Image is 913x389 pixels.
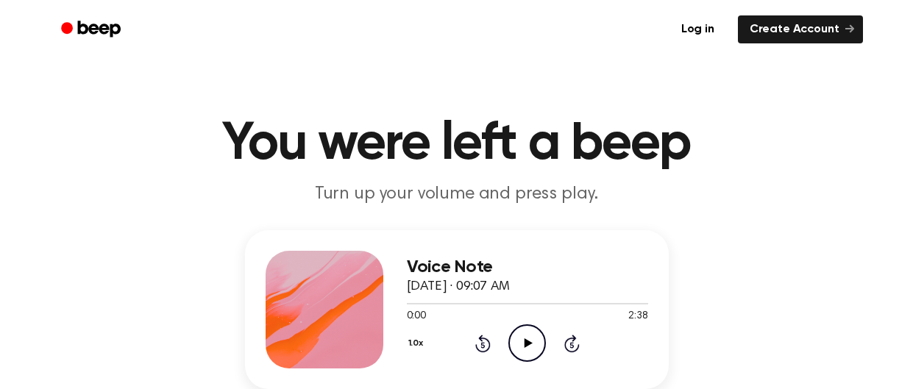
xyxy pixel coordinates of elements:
span: 0:00 [407,309,426,324]
button: 1.0x [407,331,429,356]
p: Turn up your volume and press play. [174,182,739,207]
a: Log in [667,13,729,46]
a: Create Account [738,15,863,43]
a: Beep [51,15,134,44]
h3: Voice Note [407,257,648,277]
h1: You were left a beep [80,118,834,171]
span: 2:38 [628,309,647,324]
span: [DATE] · 09:07 AM [407,280,510,293]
